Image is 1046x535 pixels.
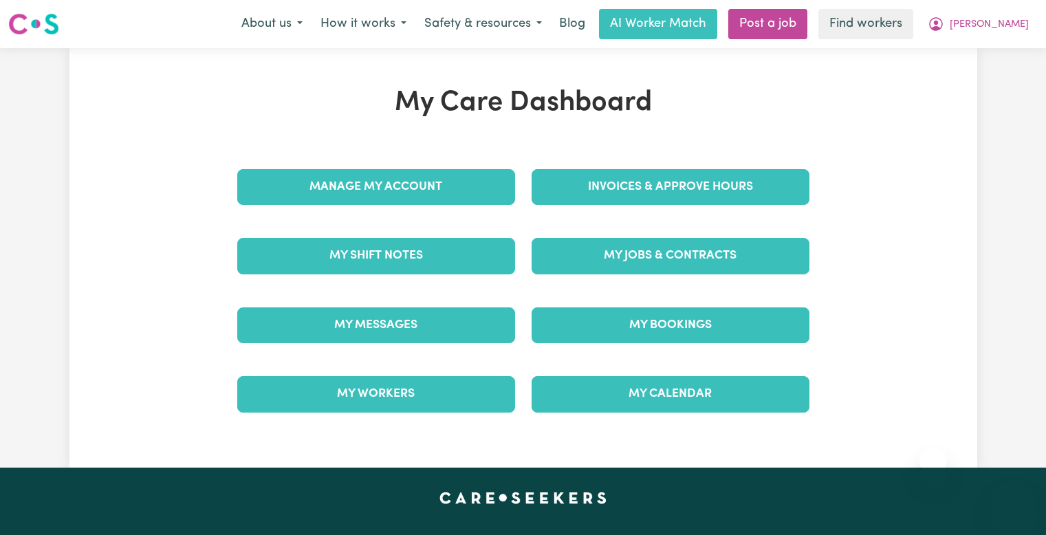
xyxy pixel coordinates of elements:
a: Find workers [818,9,913,39]
button: About us [232,10,312,39]
a: Careseekers logo [8,8,59,40]
a: Invoices & Approve Hours [532,169,809,205]
a: Manage My Account [237,169,515,205]
a: Careseekers home page [439,492,607,503]
a: Post a job [728,9,807,39]
a: My Shift Notes [237,238,515,274]
a: My Messages [237,307,515,343]
iframe: Close message [919,447,947,474]
button: Safety & resources [415,10,551,39]
iframe: Button to launch messaging window [991,480,1035,524]
a: My Jobs & Contracts [532,238,809,274]
img: Careseekers logo [8,12,59,36]
button: My Account [919,10,1038,39]
a: AI Worker Match [599,9,717,39]
a: My Workers [237,376,515,412]
button: How it works [312,10,415,39]
span: [PERSON_NAME] [950,17,1029,32]
h1: My Care Dashboard [229,87,818,120]
a: My Calendar [532,376,809,412]
a: My Bookings [532,307,809,343]
a: Blog [551,9,593,39]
